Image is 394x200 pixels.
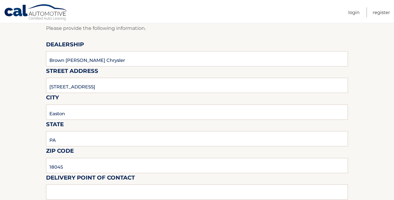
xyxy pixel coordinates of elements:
[46,120,64,131] label: State
[46,93,59,104] label: City
[46,24,348,33] p: Please provide the following information.
[46,40,84,51] label: Dealership
[373,7,390,17] a: Register
[4,4,68,22] a: Cal Automotive
[46,173,135,184] label: Delivery Point of Contact
[46,66,98,78] label: Street Address
[46,146,74,158] label: Zip Code
[348,7,360,17] a: Login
